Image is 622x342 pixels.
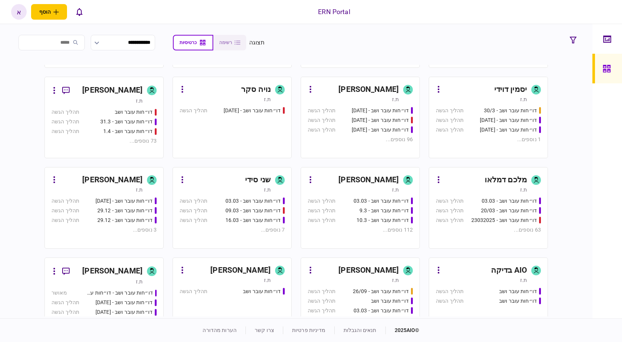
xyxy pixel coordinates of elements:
[318,7,350,17] div: ERN Portal
[308,116,335,124] div: תהליך הגשה
[180,40,197,45] span: כרטיסיות
[97,207,153,215] div: דו״חות עובר ושב - 29.12
[436,297,464,305] div: תהליך הגשה
[494,84,527,96] div: יסמין דוידי
[352,116,409,124] div: דו״חות עובר ושב - 19.3.25
[338,174,399,186] div: [PERSON_NAME]
[308,107,335,114] div: תהליך הגשה
[243,288,281,295] div: דו״חות עובר ושב
[308,136,413,143] div: 96 נוספים ...
[436,288,464,295] div: תהליך הגשה
[338,265,399,276] div: [PERSON_NAME]
[385,326,419,334] div: © 2025 AIO
[301,167,420,249] a: [PERSON_NAME]ת.זדו״חות עובר ושב - 03.03תהליך הגשהדו״חות עובר ושב - 9.3תהליך הגשהדו״חות עובר ושב -...
[180,197,207,205] div: תהליך הגשה
[82,84,143,96] div: [PERSON_NAME]
[11,4,27,20] button: א
[173,35,213,50] button: כרטיסיות
[480,116,537,124] div: דו״חות עובר ושב - 31.08.25
[180,207,207,215] div: תהליך הגשה
[436,207,464,215] div: תהליך הגשה
[392,186,399,193] div: ת.ז
[136,97,143,104] div: ת.ז
[264,276,271,284] div: ת.ז
[44,167,164,249] a: [PERSON_NAME]ת.זדו״חות עובר ושב - 26.12.24תהליך הגשהדו״חות עובר ושב - 29.12תהליך הגשהדו״חות עובר ...
[520,96,527,103] div: ת.ז
[115,108,153,116] div: דו״חות עובר ושב
[436,136,541,143] div: 1 נוספים ...
[520,186,527,193] div: ת.ז
[173,167,292,249] a: שני סידית.זדו״חות עובר ושב - 03.03תהליך הגשהדו״חות עובר ושב - 09.03תהליך הגשהדו״חות עובר ושב - 16...
[71,4,87,20] button: פתח רשימת התראות
[225,197,281,205] div: דו״חות עובר ושב - 03.03
[100,118,153,126] div: דו״חות עובר ושב - 31.3
[180,288,207,295] div: תהליך הגשה
[485,174,527,186] div: מלכם דמלאו
[51,137,157,145] div: 73 נוספים ...
[51,127,79,135] div: תהליך הגשה
[210,265,271,276] div: [PERSON_NAME]
[180,107,207,114] div: תהליך הגשה
[103,127,153,135] div: דו״חות עובר ושב - 1.4
[82,265,143,277] div: [PERSON_NAME]
[136,186,143,193] div: ת.ז
[44,77,164,158] a: [PERSON_NAME]ת.זדו״חות עובר ושבתהליך הגשהדו״חות עובר ושב - 31.3תהליך הגשהדו״חות עובר ושב - 1.4תהל...
[44,258,164,339] a: [PERSON_NAME]ת.זדו״חות עובר ושב - דו״חות עובר ושב מאושרדו״חות עובר ושב - 30.10.24תהליך הגשהדו״חות...
[481,207,537,215] div: דו״חות עובר ושב - 20/03
[31,4,67,20] button: פתח תפריט להוספת לקוח
[371,297,409,305] div: דו״חות עובר ושב
[308,216,335,224] div: תהליך הגשה
[82,174,143,186] div: [PERSON_NAME]
[354,197,409,205] div: דו״חות עובר ושב - 03.03
[245,174,271,186] div: שני סידי
[352,126,409,134] div: דו״חות עובר ושב - 19.3.25
[429,77,548,158] a: יסמין דוידית.זדו״חות עובר ושב - 30/3תהליך הגשהדו״חות עובר ושב - 31.08.25תהליך הגשהדו״חות עובר ושב...
[308,126,335,134] div: תהליך הגשה
[173,258,292,339] a: [PERSON_NAME]ת.זדו״חות עובר ושבתהליך הגשה
[292,327,325,333] a: מדיניות פרטיות
[96,299,153,306] div: דו״חות עובר ושב - 30.10.24
[308,288,335,295] div: תהליך הגשה
[264,186,271,193] div: ת.ז
[219,40,232,45] span: רשימה
[308,207,335,215] div: תהליך הגשה
[308,197,335,205] div: תהליך הגשה
[436,116,464,124] div: תהליך הגשה
[471,216,537,224] div: דו״חות עובר ושב - 23032025
[96,197,153,205] div: דו״חות עובר ושב - 26.12.24
[136,278,143,285] div: ת.ז
[51,308,79,316] div: תהליך הגשה
[51,216,79,224] div: תהליך הגשה
[213,35,246,50] button: רשימה
[392,96,399,103] div: ת.ז
[308,226,413,234] div: 112 נוספים ...
[203,327,237,333] a: הערות מהדורה
[499,288,537,295] div: דו״חות עובר ושב
[436,226,541,234] div: 63 נוספים ...
[484,107,537,114] div: דו״חות עובר ושב - 30/3
[255,327,274,333] a: צרו קשר
[51,207,79,215] div: תהליך הגשה
[51,197,79,205] div: תהליך הגשה
[429,167,548,249] a: מלכם דמלאות.זדו״חות עובר ושב - 03.03תהליך הגשהדו״חות עובר ושב - 20/03תהליך הגשהדו״חות עובר ושב - ...
[173,77,292,158] a: נויה סקרת.זדו״חות עובר ושב - 19.03.2025תהליך הגשה
[436,126,464,134] div: תהליך הגשה
[51,289,67,297] div: מאושר
[392,276,399,284] div: ת.ז
[344,327,377,333] a: תנאים והגבלות
[180,226,285,234] div: 7 נוספים ...
[436,107,464,114] div: תהליך הגשה
[51,108,79,116] div: תהליך הגשה
[225,216,281,224] div: דו״חות עובר ושב - 16.03
[491,265,527,276] div: AIO בדיקה
[482,197,537,205] div: דו״חות עובר ושב - 03.03
[225,207,281,215] div: דו״חות עובר ושב - 09.03
[308,316,413,324] div: 64 נוספים ...
[87,289,153,297] div: דו״חות עובר ושב - דו״חות עובר ושב
[301,258,420,339] a: [PERSON_NAME]ת.זדו״חות עובר ושב - 26/09תהליך הגשהדו״חות עובר ושבתהליך הגשהדו״חות עובר ושב - 03.03...
[180,216,207,224] div: תהליך הגשה
[51,299,79,306] div: תהליך הגשה
[224,107,281,114] div: דו״חות עובר ושב - 19.03.2025
[354,307,409,315] div: דו״חות עובר ושב - 03.03
[520,276,527,284] div: ת.ז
